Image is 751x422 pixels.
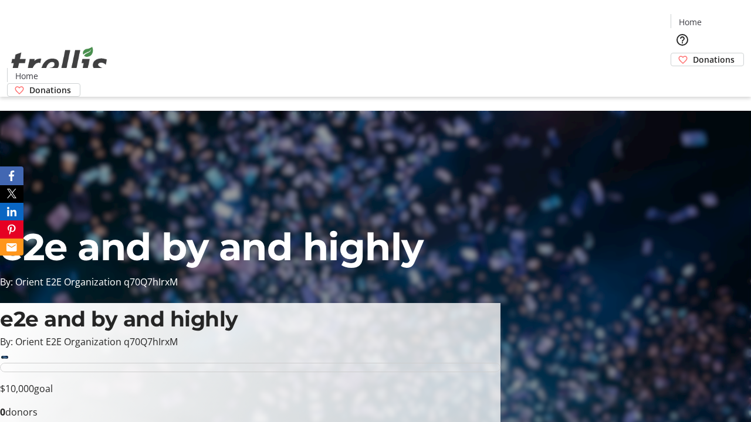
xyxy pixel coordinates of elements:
[671,28,694,52] button: Help
[671,53,744,66] a: Donations
[7,83,80,97] a: Donations
[29,84,71,96] span: Donations
[693,53,735,66] span: Donations
[671,66,694,90] button: Cart
[15,70,38,82] span: Home
[7,34,111,93] img: Orient E2E Organization q70Q7hIrxM's Logo
[8,70,45,82] a: Home
[679,16,702,28] span: Home
[671,16,709,28] a: Home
